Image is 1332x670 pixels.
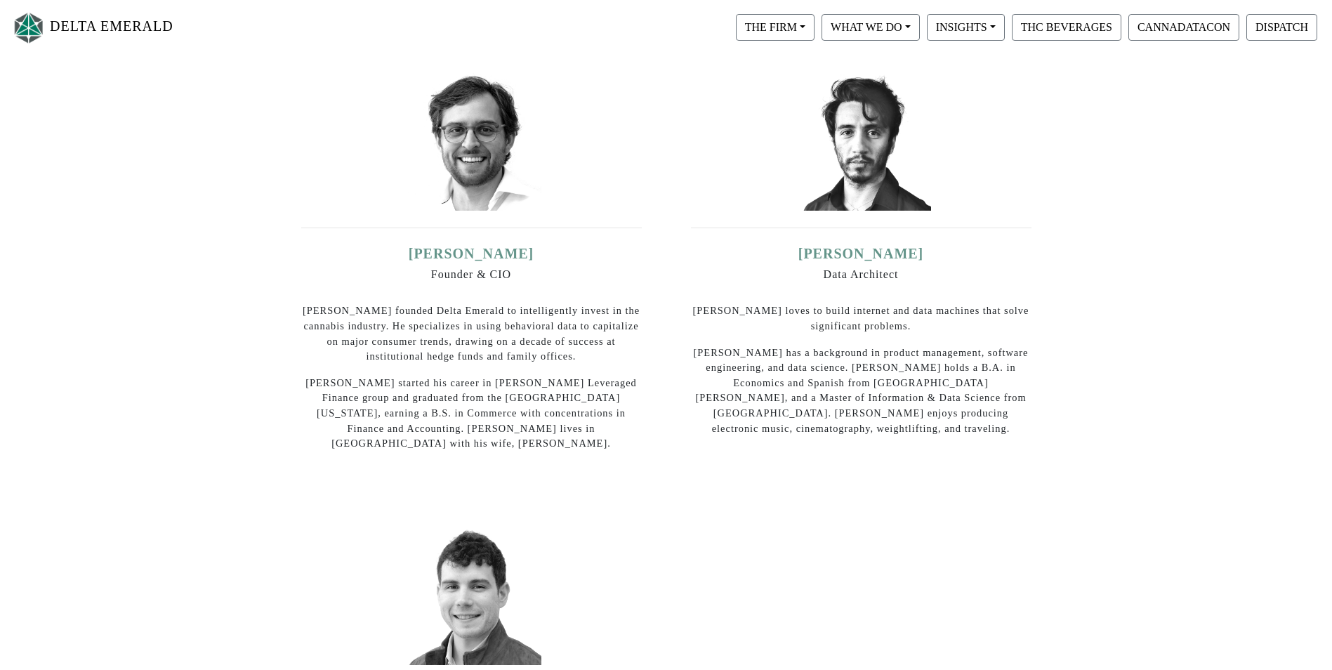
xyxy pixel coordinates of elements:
[1243,20,1321,32] a: DISPATCH
[1125,20,1243,32] a: CANNADATACON
[301,303,642,364] p: [PERSON_NAME] founded Delta Emerald to intelligently invest in the cannabis industry. He speciali...
[691,268,1031,281] h6: Data Architect
[798,246,924,261] a: [PERSON_NAME]
[927,14,1005,41] button: INSIGHTS
[1246,14,1317,41] button: DISPATCH
[691,346,1031,437] p: [PERSON_NAME] has a background in product management, software engineering, and data science. [PE...
[791,70,931,211] img: david
[301,268,642,281] h6: Founder & CIO
[1128,14,1239,41] button: CANNADATACON
[401,525,541,665] img: mike
[401,70,541,211] img: ian
[1012,14,1121,41] button: THC BEVERAGES
[11,9,46,46] img: Logo
[409,246,534,261] a: [PERSON_NAME]
[736,14,815,41] button: THE FIRM
[11,6,173,50] a: DELTA EMERALD
[1008,20,1125,32] a: THC BEVERAGES
[301,376,642,452] p: [PERSON_NAME] started his career in [PERSON_NAME] Leveraged Finance group and graduated from the ...
[822,14,920,41] button: WHAT WE DO
[691,303,1031,334] p: [PERSON_NAME] loves to build internet and data machines that solve significant problems.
